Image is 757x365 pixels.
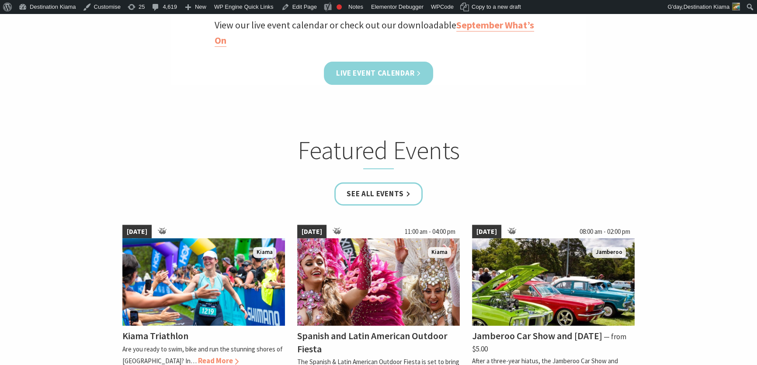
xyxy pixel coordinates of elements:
h4: Jamberoo Car Show and [DATE] [472,330,602,342]
h4: Spanish and Latin American Outdoor Fiesta [297,330,448,355]
img: Untitled-design-1-150x150.jpg [732,3,740,10]
span: Kiama [428,247,451,258]
a: September What’s On [215,19,534,47]
p: Are you ready to swim, bike and run the stunning shores of [GEOGRAPHIC_DATA]? In… [122,345,283,365]
h4: Kiama Triathlon [122,330,188,342]
img: Jamberoo Car Show [472,238,635,326]
span: [DATE] [122,225,152,239]
div: Focus keyphrase not set [337,4,342,10]
p: View our live event calendar or check out our downloadable [215,17,542,48]
span: Destination Kiama [684,3,730,10]
a: Live Event Calendar [324,62,433,85]
span: [DATE] [297,225,326,239]
span: Kiama [253,247,276,258]
a: See all Events [334,182,423,205]
span: Jamberoo [592,247,626,258]
span: 08:00 am - 02:00 pm [575,225,635,239]
img: kiamatriathlon [122,238,285,326]
span: [DATE] [472,225,501,239]
span: ⁠— from $5.00 [472,332,626,353]
h2: Featured Events [207,135,550,169]
img: Dancers in jewelled pink and silver costumes with feathers, holding their hands up while smiling [297,238,460,326]
span: 11:00 am - 04:00 pm [400,225,460,239]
